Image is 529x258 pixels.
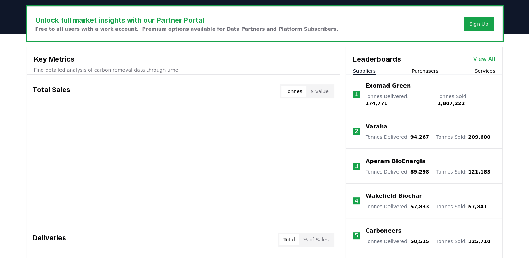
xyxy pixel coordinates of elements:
p: Tonnes Delivered : [366,203,429,210]
a: Aperam BioEnergia [366,157,426,166]
p: Tonnes Delivered : [366,134,429,140]
p: Tonnes Sold : [436,238,490,245]
button: Suppliers [353,67,376,74]
p: 2 [355,127,358,136]
p: Free to all users with a work account. Premium options available for Data Partners and Platform S... [35,25,338,32]
span: 57,841 [468,204,487,209]
span: 50,515 [410,239,429,244]
p: Tonnes Sold : [437,93,495,107]
p: 4 [355,197,358,205]
button: Services [474,67,495,74]
span: 125,710 [468,239,490,244]
a: Wakefield Biochar [366,192,422,200]
h3: Total Sales [33,84,70,98]
a: Varaha [366,122,387,131]
a: Exomad Green [365,82,411,90]
button: Purchasers [412,67,439,74]
span: 1,807,222 [437,100,465,106]
p: 3 [355,162,358,170]
p: 5 [355,232,358,240]
a: Carboneers [366,227,401,235]
span: 121,183 [468,169,490,175]
span: 94,267 [410,134,429,140]
p: Tonnes Delivered : [366,238,429,245]
p: Tonnes Sold : [436,203,487,210]
h3: Unlock full market insights with our Partner Portal [35,15,338,25]
button: Sign Up [464,17,494,31]
span: 89,298 [410,169,429,175]
span: 209,600 [468,134,490,140]
p: 1 [354,90,358,98]
h3: Deliveries [33,233,66,247]
a: View All [473,55,495,63]
p: Tonnes Sold : [436,168,490,175]
p: Tonnes Sold : [436,134,490,140]
h3: Key Metrics [34,54,333,64]
a: Sign Up [469,21,488,27]
button: Total [279,234,299,245]
span: 57,833 [410,204,429,209]
p: Tonnes Delivered : [365,93,430,107]
button: Tonnes [281,86,306,97]
button: $ Value [306,86,333,97]
h3: Leaderboards [353,54,401,64]
p: Find detailed analysis of carbon removal data through time. [34,66,333,73]
p: Tonnes Delivered : [366,168,429,175]
span: 174,771 [365,100,387,106]
button: % of Sales [299,234,333,245]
